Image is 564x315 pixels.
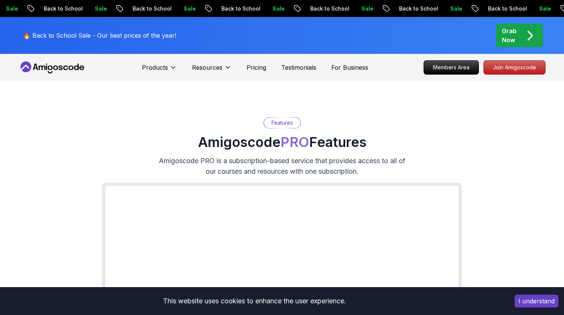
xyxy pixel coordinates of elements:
[502,26,517,44] p: Grab Now
[142,63,177,78] button: Products
[280,134,309,150] span: PRO
[155,156,409,177] p: Amigoscode PRO is a subscription-based service that provides access to all of our courses and res...
[192,63,232,78] button: Resources
[484,61,545,74] p: Join Amigoscode
[23,31,176,40] p: 🔥 Back to School Sale - Our best prices of the year!
[444,5,468,12] p: Sale
[303,5,355,12] p: Back to School
[177,5,201,12] p: Sale
[271,119,293,127] p: Features
[392,5,444,12] p: Back to School
[483,60,546,75] a: Join Amigoscode
[215,5,266,12] p: Back to School
[331,63,368,72] a: For Business
[266,5,290,12] p: Sale
[424,61,479,74] p: Members Area
[424,60,479,75] a: Members Area
[126,5,177,12] p: Back to School
[37,5,88,12] p: Back to School
[142,63,168,72] p: Products
[6,293,503,309] div: This website uses cookies to enhance the user experience.
[515,295,558,307] button: Accept cookies
[88,5,112,12] p: Sale
[247,63,266,72] a: Pricing
[281,63,316,72] a: Testimonials
[192,63,223,72] p: Resources
[481,5,532,12] p: Back to School
[532,5,556,12] p: Sale
[355,5,379,12] p: Sale
[198,135,366,150] h2: Amigoscode Features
